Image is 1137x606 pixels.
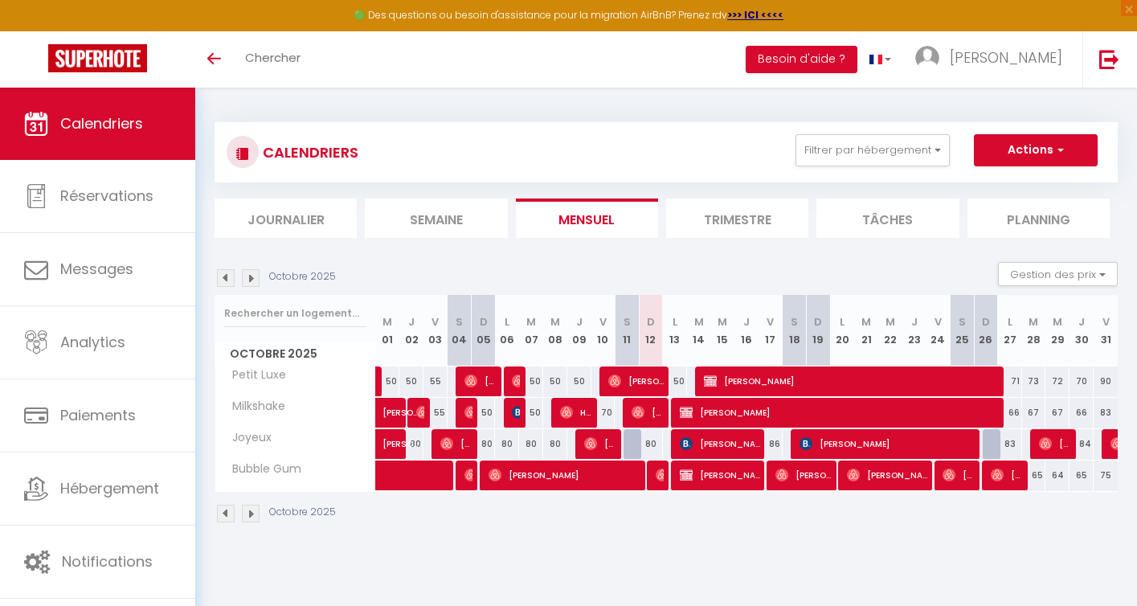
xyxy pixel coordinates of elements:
div: 86 [759,429,783,459]
abbr: J [911,314,918,330]
strong: >>> ICI <<<< [727,8,783,22]
abbr: J [576,314,583,330]
div: 64 [1045,461,1070,490]
th: 30 [1070,295,1094,366]
li: Trimestre [666,199,808,238]
th: 04 [448,295,472,366]
th: 07 [519,295,543,366]
span: [PERSON_NAME] [943,460,975,490]
a: Chercher [233,31,313,88]
abbr: J [1078,314,1085,330]
p: Octobre 2025 [269,505,336,520]
span: [PERSON_NAME] [680,460,760,490]
span: Hébergement [60,478,159,498]
abbr: D [982,314,990,330]
abbr: J [743,314,750,330]
div: 50 [376,366,400,396]
div: 70 [1070,366,1094,396]
th: 16 [734,295,759,366]
th: 03 [423,295,448,366]
th: 11 [615,295,639,366]
div: 75 [1094,461,1118,490]
abbr: J [408,314,415,330]
div: 50 [543,366,567,396]
abbr: V [1102,314,1110,330]
abbr: M [861,314,871,330]
abbr: L [673,314,677,330]
abbr: M [1053,314,1062,330]
div: 50 [663,366,687,396]
span: [PERSON_NAME] [416,397,424,428]
div: 66 [998,398,1022,428]
span: [PERSON_NAME] [1039,428,1071,459]
span: [PERSON_NAME] & [PERSON_NAME] [440,428,472,459]
abbr: D [647,314,655,330]
th: 08 [543,295,567,366]
li: Planning [967,199,1110,238]
button: Gestion des prix [998,262,1118,286]
th: 21 [854,295,878,366]
a: [PERSON_NAME] [376,429,400,460]
div: 50 [567,366,591,396]
span: [PERSON_NAME] [584,428,616,459]
div: 55 [423,398,448,428]
abbr: S [624,314,631,330]
abbr: V [767,314,774,330]
span: Réservations [60,186,153,206]
abbr: D [480,314,488,330]
div: 65 [1070,461,1094,490]
span: [PERSON_NAME] [512,366,520,396]
div: 80 [543,429,567,459]
abbr: D [814,314,822,330]
th: 15 [710,295,734,366]
div: 80 [495,429,519,459]
span: Messages [60,259,133,279]
div: 80 [639,429,663,459]
abbr: M [382,314,392,330]
span: [PERSON_NAME] [704,366,1001,396]
div: 71 [998,366,1022,396]
th: 22 [878,295,902,366]
abbr: V [935,314,942,330]
abbr: M [550,314,560,330]
div: 84 [1070,429,1094,459]
div: 50 [519,398,543,428]
p: Octobre 2025 [269,269,336,285]
th: 28 [1022,295,1046,366]
a: [PERSON_NAME] [376,398,400,428]
abbr: L [1008,314,1012,330]
abbr: L [840,314,845,330]
abbr: M [526,314,536,330]
span: Petit Luxe [218,366,290,384]
div: 90 [1094,366,1118,396]
abbr: M [885,314,895,330]
div: 50 [519,366,543,396]
span: [PERSON_NAME] [656,460,664,490]
th: 17 [759,295,783,366]
abbr: M [1029,314,1038,330]
div: 83 [1094,398,1118,428]
span: [PERSON_NAME] [680,428,760,459]
span: [PERSON_NAME] [632,397,664,428]
img: logout [1099,49,1119,69]
th: 24 [926,295,950,366]
th: 01 [376,295,400,366]
th: 09 [567,295,591,366]
abbr: L [505,314,509,330]
div: 80 [472,429,496,459]
div: 55 [423,366,448,396]
span: Hd Hd [560,397,592,428]
li: Semaine [365,199,507,238]
abbr: M [694,314,704,330]
th: 29 [1045,295,1070,366]
th: 10 [591,295,616,366]
div: 70 [591,398,616,428]
abbr: S [791,314,798,330]
li: Mensuel [516,199,658,238]
span: Notifications [62,551,153,571]
div: 50 [399,366,423,396]
li: Tâches [816,199,959,238]
abbr: S [456,314,463,330]
span: Paiements [60,405,136,425]
span: [PERSON_NAME] [608,366,665,396]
